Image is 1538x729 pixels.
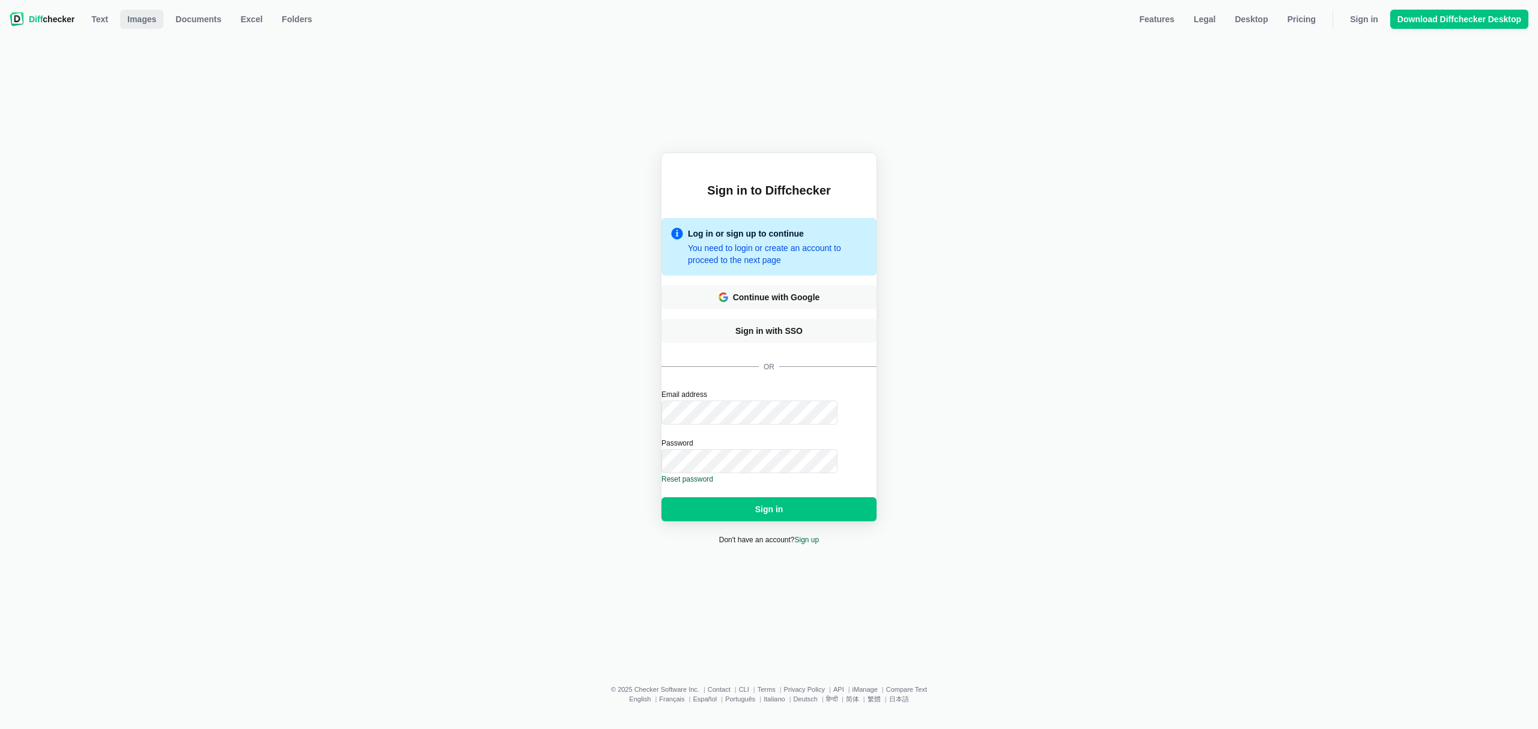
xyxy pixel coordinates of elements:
[120,10,163,29] a: Images
[84,10,115,29] a: Text
[846,695,859,703] a: 简体
[868,695,881,703] a: 繁體
[661,182,877,199] h2: Sign in to Diffchecker
[708,686,731,693] a: Contact
[688,228,804,240] div: Log in or sign up to continue
[29,14,43,24] span: Diff
[275,10,320,29] button: Folders
[886,686,927,693] a: Compare Text
[661,439,877,473] label: Password
[173,13,223,25] span: Documents
[661,285,877,309] button: Continue with Google
[733,325,805,337] span: Sign in with SSO
[661,319,877,343] a: Sign in with SSO
[733,291,820,303] div: Continue with Google
[629,695,651,703] a: English
[661,389,877,425] label: Email address
[661,449,837,473] input: Password
[279,13,315,25] span: Folders
[1132,10,1182,29] a: Features
[1232,13,1270,25] span: Desktop
[168,10,228,29] a: Documents
[753,503,786,515] span: Sign in
[239,13,266,25] span: Excel
[1390,10,1528,29] a: Download Diffchecker Desktop
[794,695,818,703] a: Deutsch
[1187,10,1223,29] a: Legal
[661,497,877,521] button: Sign in
[125,13,159,25] span: Images
[671,242,867,266] div: You need to login or create an account to proceed to the next page
[10,12,24,26] img: Diffchecker logo
[795,536,819,544] a: Sign up
[889,695,909,703] a: 日本語
[659,695,684,703] a: Français
[10,10,74,29] a: Diffchecker
[853,686,878,693] a: iManage
[826,695,837,703] a: हिन्दी
[1395,13,1524,25] span: Download Diffchecker Desktop
[7,534,1531,546] div: Don't have an account?
[739,686,749,693] a: CLI
[1280,10,1323,29] a: Pricing
[661,475,713,483] a: Reset password
[764,695,785,703] a: Italiano
[1343,10,1385,29] a: Sign in
[234,10,270,29] a: Excel
[1348,13,1381,25] span: Sign in
[1137,13,1177,25] span: Features
[661,401,837,425] input: Email address
[29,13,74,25] span: checker
[784,686,825,693] a: Privacy Policy
[725,695,755,703] a: Português
[1285,13,1318,25] span: Pricing
[1191,13,1218,25] span: Legal
[758,686,776,693] a: Terms
[833,686,844,693] a: API
[661,352,877,379] div: or
[611,686,708,693] li: © 2025 Checker Software Inc.
[1227,10,1275,29] a: Desktop
[693,695,717,703] a: Español
[89,13,111,25] span: Text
